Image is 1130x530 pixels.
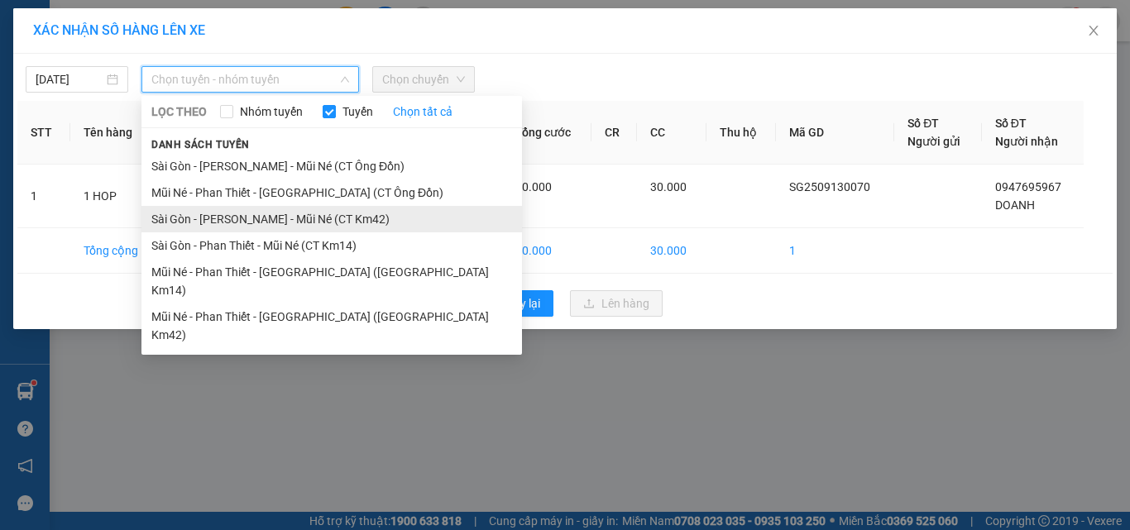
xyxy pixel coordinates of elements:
[502,228,592,274] td: 30.000
[570,290,663,317] button: uploadLên hàng
[141,206,522,232] li: Sài Gòn - [PERSON_NAME] - Mũi Né (CT Km42)
[789,180,870,193] span: SG2509130070
[382,67,465,92] span: Chọn chuyến
[141,232,522,259] li: Sài Gòn - Phan Thiết - Mũi Né (CT Km14)
[393,103,452,121] a: Chọn tất cả
[637,101,706,165] th: CC
[17,165,70,228] td: 1
[650,180,687,193] span: 30.000
[70,165,160,228] td: 1 HOP
[1087,24,1100,37] span: close
[995,180,1061,193] span: 0947695967
[141,179,522,206] li: Mũi Né - Phan Thiết - [GEOGRAPHIC_DATA] (CT Ông Đồn)
[776,101,894,165] th: Mã GD
[17,101,70,165] th: STT
[70,101,160,165] th: Tên hàng
[706,101,777,165] th: Thu hộ
[776,228,894,274] td: 1
[151,103,207,121] span: LỌC THEO
[1070,8,1117,55] button: Close
[141,137,260,152] span: Danh sách tuyến
[907,117,939,130] span: Số ĐT
[995,117,1027,130] span: Số ĐT
[995,135,1058,148] span: Người nhận
[141,259,522,303] li: Mũi Né - Phan Thiết - [GEOGRAPHIC_DATA] ([GEOGRAPHIC_DATA] Km14)
[233,103,309,121] span: Nhóm tuyến
[336,103,380,121] span: Tuyến
[637,228,706,274] td: 30.000
[907,135,960,148] span: Người gửi
[36,70,103,88] input: 13/09/2025
[141,153,522,179] li: Sài Gòn - [PERSON_NAME] - Mũi Né (CT Ông Đồn)
[591,101,637,165] th: CR
[995,198,1035,212] span: DOANH
[141,303,522,348] li: Mũi Né - Phan Thiết - [GEOGRAPHIC_DATA] ([GEOGRAPHIC_DATA] Km42)
[70,228,160,274] td: Tổng cộng
[151,67,349,92] span: Chọn tuyến - nhóm tuyến
[33,22,205,38] span: XÁC NHẬN SỐ HÀNG LÊN XE
[515,180,552,193] span: 30.000
[340,74,350,84] span: down
[502,101,592,165] th: Tổng cước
